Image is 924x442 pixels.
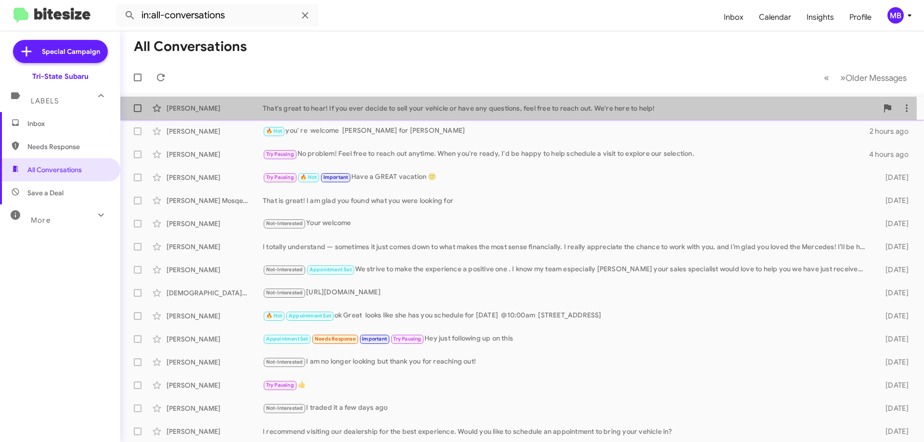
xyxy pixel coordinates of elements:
span: 🔥 Hot [266,313,282,319]
span: Try Pausing [393,336,421,342]
div: [DATE] [870,427,916,436]
span: Not-Interested [266,359,303,365]
div: I recommend visiting our dealership for the best experience. Would you like to schedule an appoin... [263,427,870,436]
div: I traded it a few days ago [263,403,870,414]
div: [DATE] [870,196,916,205]
div: MB [887,7,904,24]
div: [PERSON_NAME] [167,103,263,113]
div: [DATE] [870,219,916,228]
div: [PERSON_NAME] [167,242,263,252]
span: Not-Interested [266,405,303,411]
span: Appointment Set [289,313,331,319]
span: Try Pausing [266,151,294,157]
span: 🔥 Hot [300,174,317,180]
div: [PERSON_NAME] [167,404,263,413]
div: [DATE] [870,334,916,344]
div: Your welcome [263,218,870,229]
div: [PERSON_NAME] [167,357,263,367]
div: 2 hours ago [870,126,916,136]
div: [DATE] [870,357,916,367]
span: 🔥 Hot [266,128,282,134]
span: All Conversations [27,165,82,175]
input: Search [116,4,319,27]
div: [PERSON_NAME] [167,150,263,159]
div: [PERSON_NAME] [167,219,263,228]
button: Previous [818,68,835,88]
div: [DATE] [870,380,916,390]
div: [DATE] [870,265,916,275]
div: [PERSON_NAME] [167,311,263,321]
div: [PERSON_NAME] [167,334,263,344]
button: Next [834,68,912,88]
span: Appointment Set [309,266,352,273]
div: [DATE] [870,288,916,298]
span: Appointment Set [266,336,308,342]
div: [PERSON_NAME] [167,380,263,390]
nav: Page navigation example [819,68,912,88]
span: Labels [31,97,59,105]
a: Insights [799,3,842,31]
span: « [824,72,829,84]
span: Try Pausing [266,174,294,180]
div: 👍 [263,379,870,391]
div: 4 hours ago [869,150,916,159]
div: [DATE] [870,311,916,321]
div: [URL][DOMAIN_NAME] [263,287,870,298]
div: [DATE] [870,404,916,413]
div: Have a GREAT vacation 🙂 [263,172,870,183]
div: I am no longer looking but thank you for reaching out! [263,356,870,367]
div: Hey just following up on this [263,333,870,344]
h1: All Conversations [134,39,247,54]
a: Profile [842,3,879,31]
div: ok Great looks like she has you schedule for [DATE] @10:00am [STREET_ADDRESS] [263,310,870,321]
div: No problem! Feel free to reach out anytime. When you're ready, I'd be happy to help schedule a vi... [263,149,869,160]
div: [PERSON_NAME] Mosqeura [167,196,263,205]
div: [DATE] [870,173,916,182]
div: We strive to make the experience a positive one . I know my team especially [PERSON_NAME] your sa... [263,264,870,275]
div: [PERSON_NAME] [167,427,263,436]
a: Special Campaign [13,40,108,63]
span: Save a Deal [27,188,64,198]
span: Not-Interested [266,266,303,273]
span: Special Campaign [42,47,100,56]
div: you' re welcome [PERSON_NAME] for [PERSON_NAME] [263,126,870,137]
span: Not-Interested [266,220,303,227]
span: Important [362,336,387,342]
div: [DEMOGRAPHIC_DATA][PERSON_NAME] [167,288,263,298]
div: That's great to hear! If you ever decide to sell your vehicle or have any questions, feel free to... [263,103,878,113]
span: Important [323,174,348,180]
div: [PERSON_NAME] [167,126,263,136]
div: Tri-State Subaru [32,72,89,81]
a: Calendar [751,3,799,31]
span: Try Pausing [266,382,294,388]
span: Not-Interested [266,290,303,296]
span: » [840,72,846,84]
div: [DATE] [870,242,916,252]
span: Older Messages [846,73,907,83]
div: I totally understand — sometimes it just comes down to what makes the most sense financially. I r... [263,242,870,252]
span: Needs Response [315,336,356,342]
span: Needs Response [27,142,109,152]
div: [PERSON_NAME] [167,265,263,275]
span: Inbox [27,119,109,128]
div: [PERSON_NAME] [167,173,263,182]
a: Inbox [716,3,751,31]
span: More [31,216,51,225]
button: MB [879,7,913,24]
div: That is great! I am glad you found what you were looking for [263,196,870,205]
